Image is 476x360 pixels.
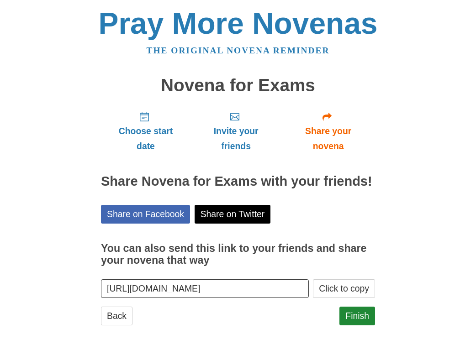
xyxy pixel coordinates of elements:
a: Choose start date [101,104,190,158]
a: Share on Twitter [195,205,271,224]
a: Pray More Novenas [99,6,378,40]
a: Back [101,307,132,325]
a: The original novena reminder [147,46,330,55]
button: Click to copy [313,279,375,298]
a: Share on Facebook [101,205,190,224]
span: Invite your friends [200,124,272,154]
h1: Novena for Exams [101,76,375,95]
h2: Share Novena for Exams with your friends! [101,174,375,189]
span: Choose start date [110,124,181,154]
a: Share your novena [281,104,375,158]
a: Invite your friends [190,104,281,158]
span: Share your novena [291,124,366,154]
h3: You can also send this link to your friends and share your novena that way [101,243,375,266]
a: Finish [339,307,375,325]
